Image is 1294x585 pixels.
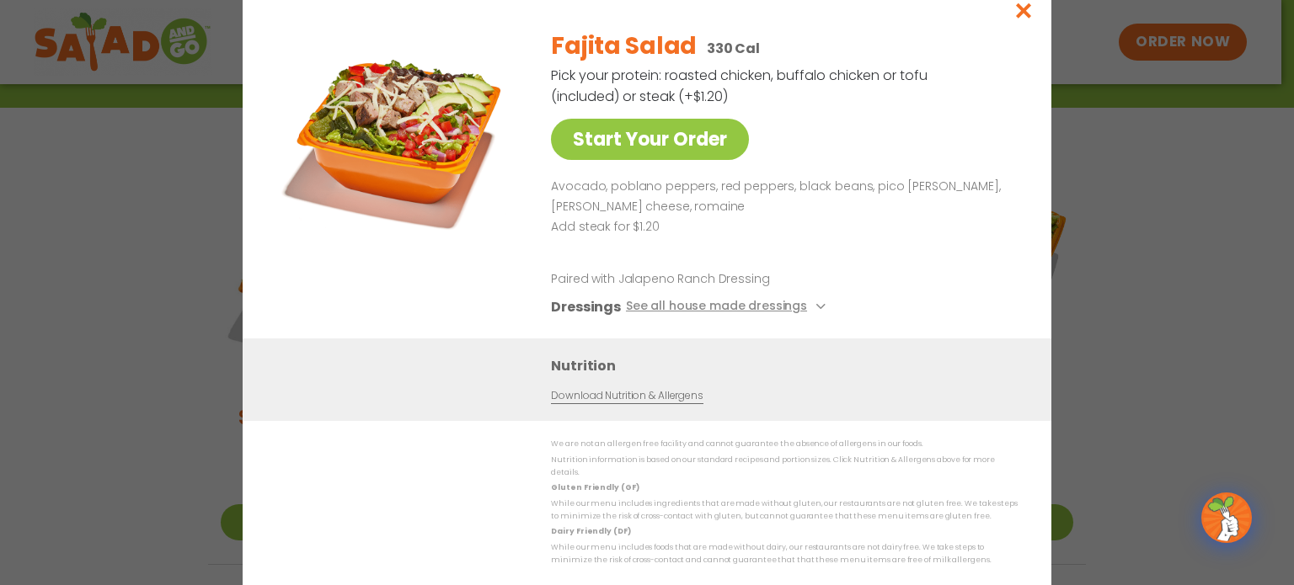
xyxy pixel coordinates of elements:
[551,355,1026,376] h3: Nutrition
[551,454,1018,480] p: Nutrition information is based on our standard recipes and portion sizes. Click Nutrition & Aller...
[551,29,697,64] h2: Fajita Salad
[551,540,1018,566] p: While our menu includes foods that are made without dairy, our restaurants are not dairy free. We...
[551,497,1018,524] p: While our menu includes ingredients that are made without gluten, our restaurants are not gluten ...
[707,38,760,59] p: 330 Cal
[551,526,630,536] strong: Dairy Friendly (DF)
[551,65,930,107] p: Pick your protein: roasted chicken, buffalo chicken or tofu (included) or steak (+$1.20)
[551,296,621,317] h3: Dressings
[551,177,1011,217] p: Avocado, poblano peppers, red peppers, black beans, pico [PERSON_NAME], [PERSON_NAME] cheese, rom...
[551,438,1018,450] p: We are not an allergen free facility and cannot guarantee the absence of allergens in our foods.
[551,482,639,492] strong: Gluten Friendly (GF)
[551,388,703,404] a: Download Nutrition & Allergens
[551,119,749,160] a: Start Your Order
[1203,494,1250,541] img: wpChatIcon
[551,217,1011,237] p: Add steak for $1.20
[551,270,863,288] p: Paired with Jalapeno Ranch Dressing
[281,16,516,252] img: Featured product photo for Fajita Salad
[626,296,831,317] button: See all house made dressings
